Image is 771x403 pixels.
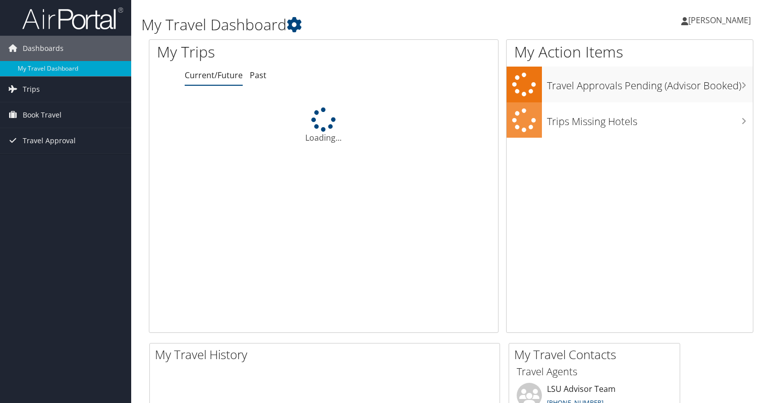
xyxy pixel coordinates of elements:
h1: My Travel Dashboard [141,14,555,35]
a: [PERSON_NAME] [681,5,761,35]
img: airportal-logo.png [22,7,123,30]
span: Travel Approval [23,128,76,153]
a: Travel Approvals Pending (Advisor Booked) [507,67,753,102]
h3: Trips Missing Hotels [547,109,753,129]
h1: My Action Items [507,41,753,63]
a: Current/Future [185,70,243,81]
span: [PERSON_NAME] [688,15,751,26]
h3: Travel Approvals Pending (Advisor Booked) [547,74,753,93]
a: Past [250,70,266,81]
span: Book Travel [23,102,62,128]
span: Dashboards [23,36,64,61]
span: Trips [23,77,40,102]
div: Loading... [149,107,498,144]
a: Trips Missing Hotels [507,102,753,138]
h1: My Trips [157,41,345,63]
h2: My Travel History [155,346,500,363]
h3: Travel Agents [517,365,672,379]
h2: My Travel Contacts [514,346,680,363]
